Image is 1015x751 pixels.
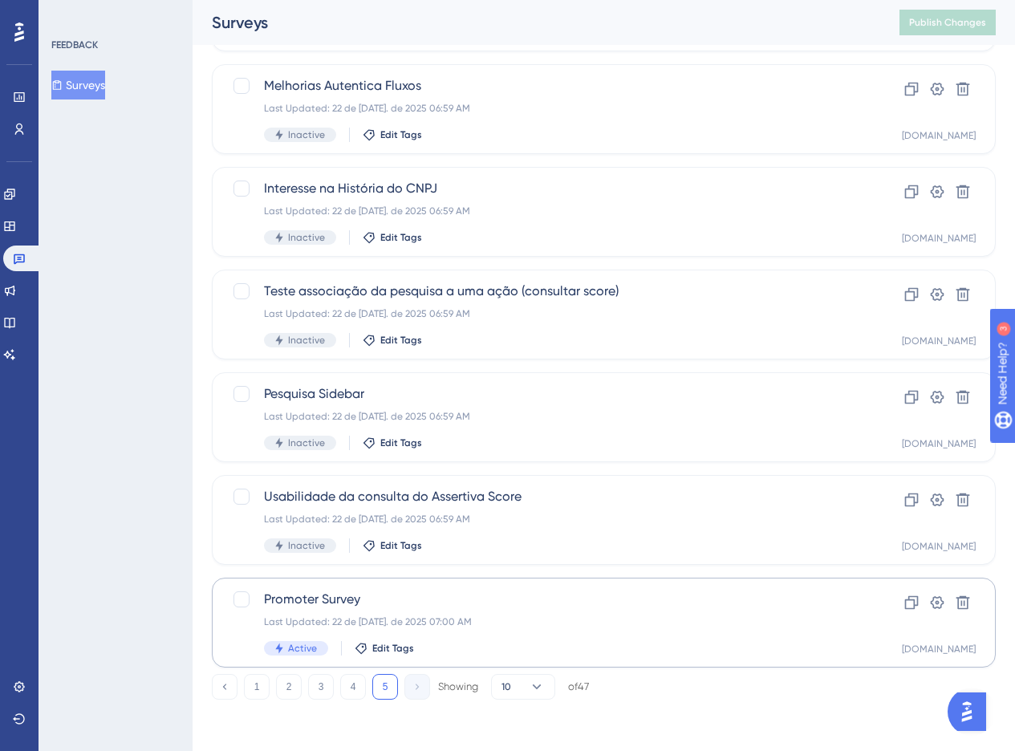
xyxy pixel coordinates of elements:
[308,674,334,700] button: 3
[38,4,100,23] span: Need Help?
[264,384,815,404] span: Pesquisa Sidebar
[264,513,815,526] div: Last Updated: 22 de [DATE]. de 2025 06:59 AM
[380,539,422,552] span: Edit Tags
[264,76,815,95] span: Melhorias Autentica Fluxos
[264,307,815,320] div: Last Updated: 22 de [DATE]. de 2025 06:59 AM
[380,128,422,141] span: Edit Tags
[264,205,815,217] div: Last Updated: 22 de [DATE]. de 2025 06:59 AM
[363,231,422,244] button: Edit Tags
[363,539,422,552] button: Edit Tags
[264,282,815,301] span: Teste associação da pesquisa a uma ação (consultar score)
[372,674,398,700] button: 5
[902,232,976,245] div: [DOMAIN_NAME]
[288,436,325,449] span: Inactive
[909,16,986,29] span: Publish Changes
[902,335,976,347] div: [DOMAIN_NAME]
[902,540,976,553] div: [DOMAIN_NAME]
[264,102,815,115] div: Last Updated: 22 de [DATE]. de 2025 06:59 AM
[355,642,414,655] button: Edit Tags
[51,71,105,99] button: Surveys
[288,539,325,552] span: Inactive
[288,334,325,347] span: Inactive
[363,128,422,141] button: Edit Tags
[288,231,325,244] span: Inactive
[568,680,589,694] div: of 47
[51,39,98,51] div: FEEDBACK
[244,674,270,700] button: 1
[902,129,976,142] div: [DOMAIN_NAME]
[212,11,859,34] div: Surveys
[288,642,317,655] span: Active
[380,436,422,449] span: Edit Tags
[438,680,478,694] div: Showing
[288,128,325,141] span: Inactive
[112,8,116,21] div: 3
[264,487,815,506] span: Usabilidade da consulta do Assertiva Score
[363,334,422,347] button: Edit Tags
[264,410,815,423] div: Last Updated: 22 de [DATE]. de 2025 06:59 AM
[264,179,815,198] span: Interesse na História do CNPJ
[948,688,996,736] iframe: UserGuiding AI Assistant Launcher
[899,10,996,35] button: Publish Changes
[276,674,302,700] button: 2
[380,231,422,244] span: Edit Tags
[902,643,976,656] div: [DOMAIN_NAME]
[501,680,511,693] span: 10
[363,436,422,449] button: Edit Tags
[264,615,815,628] div: Last Updated: 22 de [DATE]. de 2025 07:00 AM
[372,642,414,655] span: Edit Tags
[491,674,555,700] button: 10
[902,437,976,450] div: [DOMAIN_NAME]
[380,334,422,347] span: Edit Tags
[264,590,815,609] span: Promoter Survey
[340,674,366,700] button: 4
